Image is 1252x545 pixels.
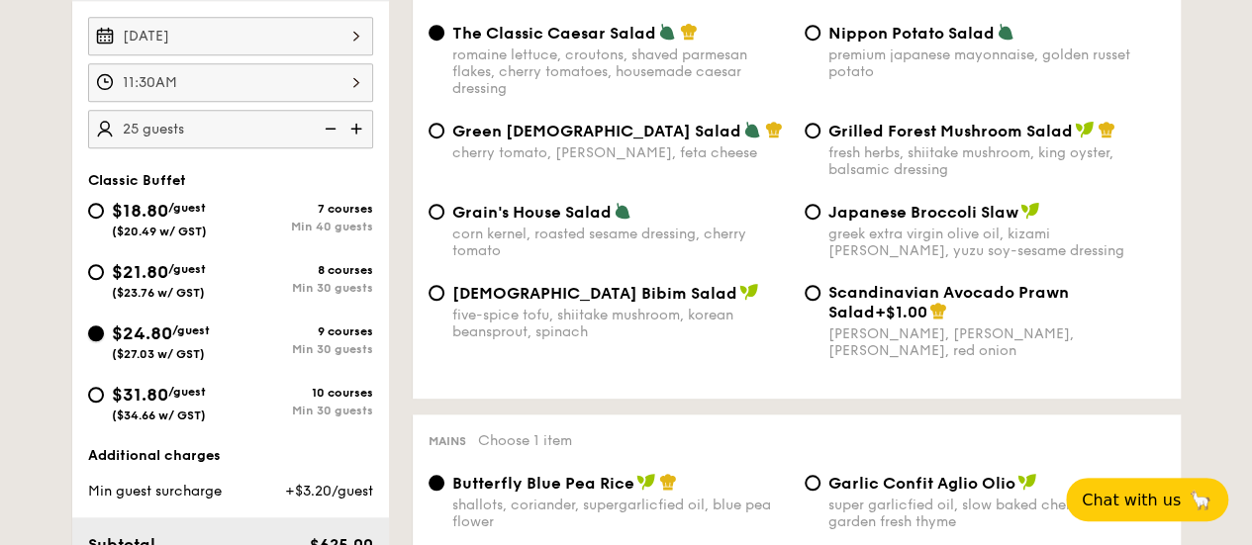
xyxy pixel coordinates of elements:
span: Scandinavian Avocado Prawn Salad [828,283,1069,321]
span: /guest [172,323,210,337]
span: $31.80 [112,384,168,406]
div: five-spice tofu, shiitake mushroom, korean beansprout, spinach [452,307,789,340]
span: Garlic Confit Aglio Olio [828,474,1015,493]
img: icon-vegan.f8ff3823.svg [636,473,656,491]
div: cherry tomato, [PERSON_NAME], feta cheese [452,144,789,161]
span: +$3.20/guest [284,483,372,500]
span: Choose 1 item [478,432,572,449]
input: Butterfly Blue Pea Riceshallots, coriander, supergarlicfied oil, blue pea flower [429,475,444,491]
span: /guest [168,201,206,215]
img: icon-vegan.f8ff3823.svg [1075,121,1095,138]
span: Green [DEMOGRAPHIC_DATA] Salad [452,122,741,140]
img: icon-vegetarian.fe4039eb.svg [743,121,761,138]
span: $21.80 [112,261,168,283]
input: Scandinavian Avocado Prawn Salad+$1.00[PERSON_NAME], [PERSON_NAME], [PERSON_NAME], red onion [805,285,820,301]
div: Min 40 guests [231,220,373,233]
input: $21.80/guest($23.76 w/ GST)8 coursesMin 30 guests [88,264,104,280]
input: The Classic Caesar Saladromaine lettuce, croutons, shaved parmesan flakes, cherry tomatoes, house... [429,25,444,41]
span: /guest [168,262,206,276]
span: Min guest surcharge [88,483,222,500]
img: icon-vegan.f8ff3823.svg [739,283,759,301]
span: +$1.00 [875,303,927,321]
input: Japanese Broccoli Slawgreek extra virgin olive oil, kizami [PERSON_NAME], yuzu soy-sesame dressing [805,204,820,220]
input: Garlic Confit Aglio Oliosuper garlicfied oil, slow baked cherry tomatoes, garden fresh thyme [805,475,820,491]
span: $18.80 [112,200,168,222]
img: icon-chef-hat.a58ddaea.svg [659,473,677,491]
input: Number of guests [88,110,373,148]
div: shallots, coriander, supergarlicfied oil, blue pea flower [452,497,789,530]
span: Japanese Broccoli Slaw [828,203,1018,222]
input: Nippon Potato Saladpremium japanese mayonnaise, golden russet potato [805,25,820,41]
div: 9 courses [231,324,373,338]
div: greek extra virgin olive oil, kizami [PERSON_NAME], yuzu soy-sesame dressing [828,226,1165,259]
span: /guest [168,385,206,399]
img: icon-vegan.f8ff3823.svg [1020,202,1040,220]
input: Event time [88,63,373,102]
img: icon-chef-hat.a58ddaea.svg [680,23,698,41]
span: ($34.66 w/ GST) [112,409,206,422]
img: icon-vegetarian.fe4039eb.svg [658,23,676,41]
span: Mains [429,434,466,448]
span: The Classic Caesar Salad [452,24,656,43]
img: icon-reduce.1d2dbef1.svg [314,110,343,147]
div: Min 30 guests [231,281,373,295]
input: $24.80/guest($27.03 w/ GST)9 coursesMin 30 guests [88,325,104,341]
input: Event date [88,17,373,55]
span: 🦙 [1189,489,1212,511]
span: $24.80 [112,322,172,344]
div: [PERSON_NAME], [PERSON_NAME], [PERSON_NAME], red onion [828,325,1165,359]
img: icon-chef-hat.a58ddaea.svg [765,121,783,138]
input: $18.80/guest($20.49 w/ GST)7 coursesMin 40 guests [88,203,104,219]
input: [DEMOGRAPHIC_DATA] Bibim Saladfive-spice tofu, shiitake mushroom, korean beansprout, spinach [429,285,444,301]
span: Grain's House Salad [452,203,612,222]
div: Min 30 guests [231,342,373,356]
div: Additional charges [88,446,373,466]
input: Grilled Forest Mushroom Saladfresh herbs, shiitake mushroom, king oyster, balsamic dressing [805,123,820,138]
span: ($27.03 w/ GST) [112,347,205,361]
span: Classic Buffet [88,172,186,189]
div: premium japanese mayonnaise, golden russet potato [828,46,1165,80]
img: icon-vegan.f8ff3823.svg [1017,473,1037,491]
span: Grilled Forest Mushroom Salad [828,122,1073,140]
img: icon-vegetarian.fe4039eb.svg [997,23,1014,41]
div: 10 courses [231,386,373,400]
div: Min 30 guests [231,404,373,417]
input: $31.80/guest($34.66 w/ GST)10 coursesMin 30 guests [88,387,104,403]
input: Grain's House Saladcorn kernel, roasted sesame dressing, cherry tomato [429,204,444,220]
div: 7 courses [231,202,373,216]
img: icon-vegetarian.fe4039eb.svg [614,202,631,220]
span: Butterfly Blue Pea Rice [452,474,634,493]
div: corn kernel, roasted sesame dressing, cherry tomato [452,226,789,259]
button: Chat with us🦙 [1066,478,1228,521]
img: icon-chef-hat.a58ddaea.svg [1098,121,1115,138]
div: romaine lettuce, croutons, shaved parmesan flakes, cherry tomatoes, housemade caesar dressing [452,46,789,97]
div: super garlicfied oil, slow baked cherry tomatoes, garden fresh thyme [828,497,1165,530]
span: ($23.76 w/ GST) [112,286,205,300]
input: Green [DEMOGRAPHIC_DATA] Saladcherry tomato, [PERSON_NAME], feta cheese [429,123,444,138]
span: [DEMOGRAPHIC_DATA] Bibim Salad [452,284,737,303]
img: icon-chef-hat.a58ddaea.svg [929,302,947,319]
div: fresh herbs, shiitake mushroom, king oyster, balsamic dressing [828,144,1165,178]
div: 8 courses [231,263,373,277]
span: Nippon Potato Salad [828,24,995,43]
span: ($20.49 w/ GST) [112,225,207,238]
img: icon-add.58712e84.svg [343,110,373,147]
span: Chat with us [1082,491,1181,509]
